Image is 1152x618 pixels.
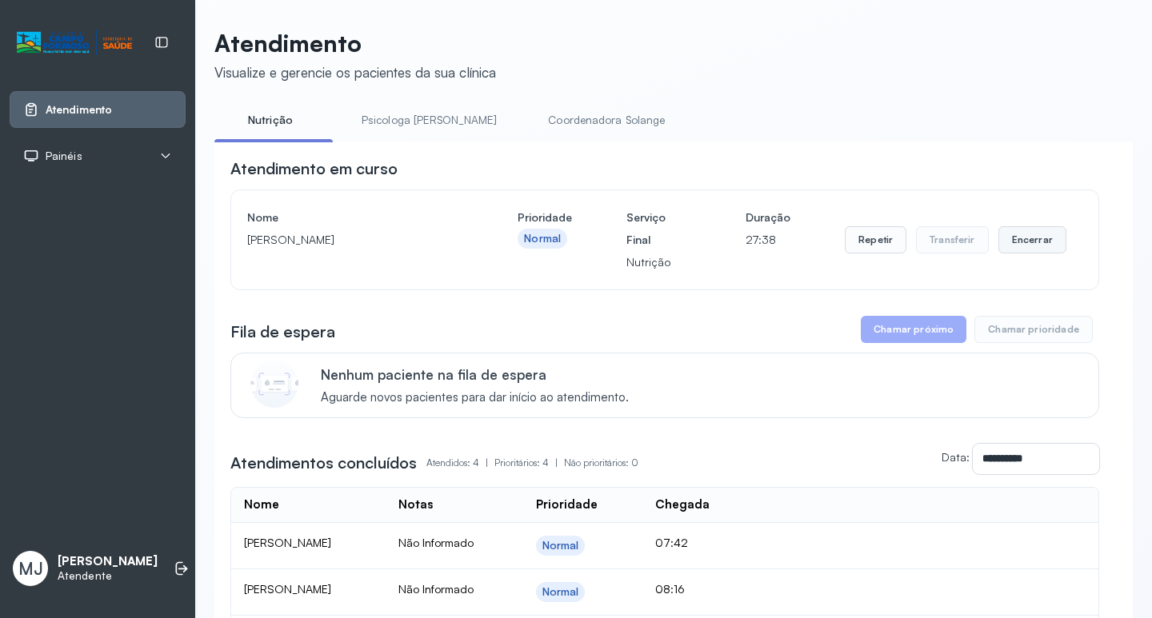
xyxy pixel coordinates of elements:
img: Logotipo do estabelecimento [17,30,132,56]
h4: Nome [247,206,463,229]
span: [PERSON_NAME] [244,582,331,596]
a: Nutrição [214,107,326,134]
h4: Prioridade [518,206,572,229]
button: Chamar próximo [861,316,966,343]
div: Prioridade [536,497,598,512]
div: Nome [244,497,279,512]
p: Atendidos: 4 [426,452,494,474]
p: Prioritários: 4 [494,452,564,474]
div: Normal [542,539,579,552]
p: Nutrição [626,251,691,273]
span: Não Informado [398,582,474,596]
div: Normal [542,585,579,599]
h4: Duração [746,206,790,229]
a: Coordenadora Solange [532,107,681,134]
span: 07:42 [655,536,688,549]
button: Repetir [845,226,906,253]
span: Atendimento [46,103,112,117]
button: Encerrar [998,226,1066,253]
div: Normal [524,232,561,245]
span: | [486,457,488,468]
img: Imagem de CalloutCard [250,360,298,408]
p: Não prioritários: 0 [564,452,638,474]
button: Transferir [916,226,989,253]
div: Visualize e gerencie os pacientes da sua clínica [214,64,496,81]
h3: Atendimentos concluídos [230,452,417,474]
a: Psicologa [PERSON_NAME] [346,107,513,134]
span: [PERSON_NAME] [244,536,331,549]
span: Aguarde novos pacientes para dar início ao atendimento. [321,390,629,405]
span: | [555,457,558,468]
a: Atendimento [23,102,172,118]
span: 08:16 [655,582,685,596]
span: Não Informado [398,536,474,549]
span: Painéis [46,150,82,163]
p: Nenhum paciente na fila de espera [321,366,629,383]
h3: Atendimento em curso [230,157,398,180]
p: 27:38 [746,229,790,251]
div: Chegada [655,497,710,512]
div: Notas [398,497,433,512]
p: Atendente [58,569,158,583]
p: Atendimento [214,29,496,58]
button: Chamar prioridade [974,316,1093,343]
h4: Serviço Final [626,206,691,251]
h3: Fila de espera [230,321,335,343]
p: [PERSON_NAME] [58,554,158,569]
label: Data: [942,450,970,464]
p: [PERSON_NAME] [247,229,463,251]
